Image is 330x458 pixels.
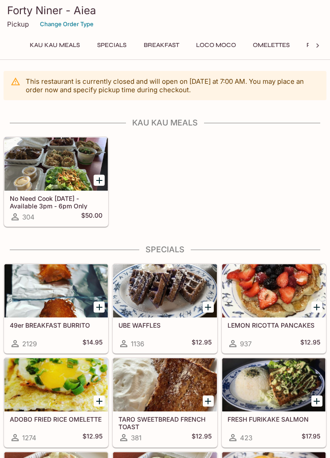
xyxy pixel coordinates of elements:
h5: $17.95 [302,432,320,443]
span: 381 [131,434,141,442]
h5: $12.95 [300,338,320,349]
a: FRESH FURIKAKE SALMON423$17.95 [222,358,326,447]
p: This restaurant is currently closed and will open on [DATE] at 7:00 AM . You may place an order n... [26,77,319,94]
h5: ADOBO FRIED RICE OMELETTE [10,415,102,423]
a: UBE WAFFLES1136$12.95 [113,264,217,353]
p: Pickup [7,20,29,28]
button: Kau Kau Meals [25,39,85,51]
button: Add FRESH FURIKAKE SALMON [311,395,322,407]
h5: $50.00 [81,211,102,222]
span: 2129 [22,340,37,348]
div: 49er BREAKFAST BURRITO [4,264,108,317]
a: 49er BREAKFAST BURRITO2129$14.95 [4,264,108,353]
h4: Specials [4,245,326,254]
h5: $12.95 [192,338,212,349]
h5: $12.95 [82,432,102,443]
h5: $14.95 [82,338,102,349]
h3: Forty Niner - Aiea [7,4,323,17]
div: FRESH FURIKAKE SALMON [222,358,326,411]
h5: LEMON RICOTTA PANCAKES [228,321,320,329]
button: Add ADOBO FRIED RICE OMELETTE [94,395,105,407]
span: 1274 [22,434,36,442]
button: Add TARO SWEETBREAD FRENCH TOAST [203,395,214,407]
a: ADOBO FRIED RICE OMELETTE1274$12.95 [4,358,108,447]
span: 937 [240,340,251,348]
h4: Kau Kau Meals [4,118,326,128]
button: Loco Moco [191,39,241,51]
span: 1136 [131,340,144,348]
div: No Need Cook Today - Available 3pm - 6pm Only [4,137,108,191]
div: UBE WAFFLES [113,264,216,317]
span: 304 [22,213,35,221]
h5: TARO SWEETBREAD FRENCH TOAST [118,415,211,430]
h5: UBE WAFFLES [118,321,211,329]
button: Add No Need Cook Today - Available 3pm - 6pm Only [94,175,105,186]
span: 423 [240,434,252,442]
div: LEMON RICOTTA PANCAKES [222,264,326,317]
button: Specials [92,39,132,51]
h5: No Need Cook [DATE] - Available 3pm - 6pm Only [10,195,102,209]
button: Breakfast [139,39,184,51]
div: TARO SWEETBREAD FRENCH TOAST [113,358,216,411]
a: TARO SWEETBREAD FRENCH TOAST381$12.95 [113,358,217,447]
button: Change Order Type [36,17,98,31]
button: Add 49er BREAKFAST BURRITO [94,301,105,313]
a: LEMON RICOTTA PANCAKES937$12.95 [222,264,326,353]
h5: 49er BREAKFAST BURRITO [10,321,102,329]
h5: FRESH FURIKAKE SALMON [228,415,320,423]
a: No Need Cook [DATE] - Available 3pm - 6pm Only304$50.00 [4,137,108,227]
h5: $12.95 [192,432,212,443]
div: ADOBO FRIED RICE OMELETTE [4,358,108,411]
button: Omelettes [248,39,295,51]
button: Add UBE WAFFLES [203,301,214,313]
button: Add LEMON RICOTTA PANCAKES [311,301,322,313]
